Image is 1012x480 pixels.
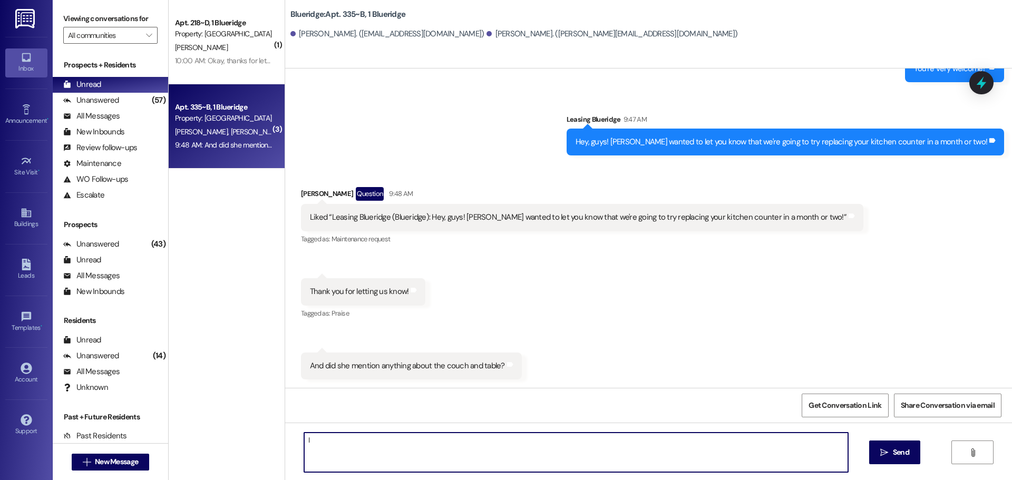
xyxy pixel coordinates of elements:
[146,31,152,40] i: 
[95,456,138,467] span: New Message
[290,28,484,40] div: [PERSON_NAME]. ([EMAIL_ADDRESS][DOMAIN_NAME])
[5,256,47,284] a: Leads
[68,27,141,44] input: All communities
[356,187,384,200] div: Question
[301,187,863,204] div: [PERSON_NAME]
[576,136,987,148] div: Hey, guys! [PERSON_NAME] wanted to let you know that we're going to try replacing your kitchen co...
[47,115,48,123] span: •
[63,190,104,201] div: Escalate
[63,111,120,122] div: All Messages
[63,430,127,442] div: Past Residents
[809,400,881,411] span: Get Conversation Link
[38,167,40,174] span: •
[880,448,888,457] i: 
[969,448,977,457] i: 
[63,335,101,346] div: Unread
[310,212,846,223] div: Liked “Leasing Blueridge (Blueridge): Hey, guys! [PERSON_NAME] wanted to let you know that we're ...
[310,286,409,297] div: Thank you for letting us know!
[869,440,920,464] button: Send
[63,239,119,250] div: Unanswered
[63,11,158,27] label: Viewing conversations for
[63,95,119,106] div: Unanswered
[41,322,42,330] span: •
[72,454,150,471] button: New Message
[63,142,137,153] div: Review follow-ups
[901,400,995,411] span: Share Conversation via email
[63,366,120,377] div: All Messages
[175,43,228,52] span: [PERSON_NAME]
[149,92,168,109] div: (57)
[230,127,283,136] span: [PERSON_NAME]
[332,309,349,318] span: Praise
[63,382,108,393] div: Unknown
[63,174,128,185] div: WO Follow-ups
[175,28,273,40] div: Property: [GEOGRAPHIC_DATA]
[149,236,168,252] div: (43)
[83,458,91,466] i: 
[290,9,405,20] b: Blueridge: Apt. 335~B, 1 Blueridge
[63,79,101,90] div: Unread
[567,114,1004,129] div: Leasing Blueridge
[63,286,124,297] div: New Inbounds
[5,359,47,388] a: Account
[621,114,647,125] div: 9:47 AM
[5,48,47,77] a: Inbox
[63,126,124,138] div: New Inbounds
[310,360,505,371] div: And did she mention anything about the couch and table?
[894,394,1001,417] button: Share Conversation via email
[893,447,909,458] span: Send
[332,234,391,243] span: Maintenance request
[5,308,47,336] a: Templates •
[301,306,426,321] div: Tagged as:
[914,63,985,74] div: You're very welcome!
[63,158,121,169] div: Maintenance
[53,60,168,71] div: Prospects + Residents
[175,127,231,136] span: [PERSON_NAME]
[175,56,573,65] div: 10:00 AM: Okay, thanks for letting me know! If it was just the concrete pillar that was being rep...
[175,102,273,113] div: Apt. 335~B, 1 Blueridge
[175,113,273,124] div: Property: [GEOGRAPHIC_DATA]
[5,411,47,439] a: Support
[53,315,168,326] div: Residents
[301,231,863,247] div: Tagged as:
[386,188,413,199] div: 9:48 AM
[5,204,47,232] a: Buildings
[63,254,101,266] div: Unread
[63,350,119,361] div: Unanswered
[5,152,47,181] a: Site Visit •
[63,270,120,281] div: All Messages
[486,28,737,40] div: [PERSON_NAME]. ([PERSON_NAME][EMAIL_ADDRESS][DOMAIN_NAME])
[304,433,848,472] textarea: I th
[15,9,37,28] img: ResiDesk Logo
[53,219,168,230] div: Prospects
[802,394,888,417] button: Get Conversation Link
[150,348,168,364] div: (14)
[53,412,168,423] div: Past + Future Residents
[175,140,383,150] div: 9:48 AM: And did she mention anything about the couch and table?
[175,17,273,28] div: Apt. 218~D, 1 Blueridge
